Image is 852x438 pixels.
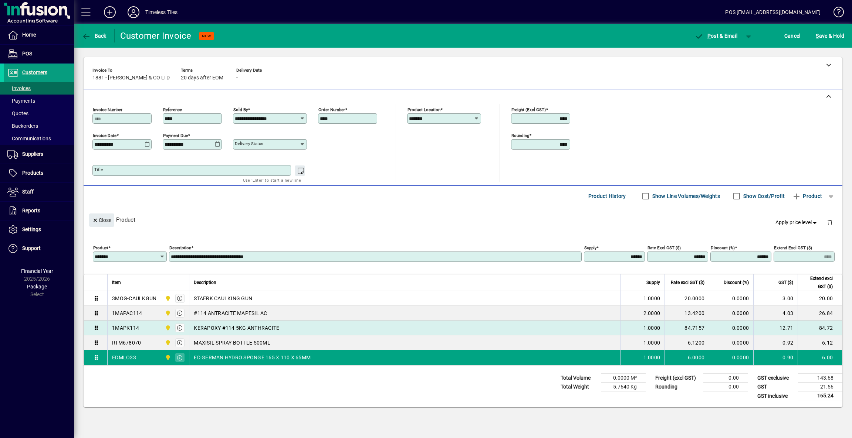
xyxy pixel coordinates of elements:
[601,383,646,391] td: 5.7640 Kg
[669,339,704,346] div: 6.1200
[4,164,74,182] a: Products
[669,324,704,332] div: 84.7157
[84,206,842,233] div: Product
[798,291,842,306] td: 20.00
[318,107,345,112] mat-label: Order number
[4,120,74,132] a: Backorders
[22,69,47,75] span: Customers
[94,167,103,172] mat-label: Title
[7,85,31,91] span: Invoices
[22,208,40,213] span: Reports
[7,136,51,141] span: Communications
[4,107,74,120] a: Quotes
[194,309,267,317] span: #114 ANTRACITE MAPESIL AC
[669,295,704,302] div: 20.0000
[163,353,172,362] span: Dunedin
[772,216,821,229] button: Apply price level
[194,339,270,346] span: MAXISIL SPRAY BOTTLE 500ML
[643,354,660,361] span: 1.0000
[643,324,660,332] span: 1.0000
[742,192,785,200] label: Show Cost/Profit
[651,192,720,200] label: Show Line Volumes/Weights
[669,354,704,361] div: 6.0000
[753,321,798,335] td: 12.71
[21,268,53,274] span: Financial Year
[557,383,601,391] td: Total Weight
[93,133,116,138] mat-label: Invoice date
[27,284,47,290] span: Package
[782,29,802,42] button: Cancel
[814,29,846,42] button: Save & Hold
[788,189,826,203] button: Product
[816,30,844,42] span: ave & Hold
[643,295,660,302] span: 1.0000
[753,350,798,365] td: 0.90
[707,33,711,39] span: P
[821,213,839,231] button: Delete
[775,219,818,226] span: Apply price level
[798,350,842,365] td: 6.00
[120,30,192,42] div: Customer Invoice
[778,278,793,287] span: GST ($)
[601,374,646,383] td: 0.0000 M³
[798,374,842,383] td: 143.68
[709,321,753,335] td: 0.0000
[22,226,41,232] span: Settings
[753,335,798,350] td: 0.92
[22,245,41,251] span: Support
[98,6,122,19] button: Add
[584,245,596,250] mat-label: Supply
[643,339,660,346] span: 1.0000
[828,1,843,25] a: Knowledge Base
[22,32,36,38] span: Home
[802,274,833,291] span: Extend excl GST ($)
[792,190,822,202] span: Product
[4,239,74,258] a: Support
[112,324,139,332] div: 1MAPK114
[4,45,74,63] a: POS
[112,309,142,317] div: 1MAPAC114
[233,107,248,112] mat-label: Sold by
[652,383,703,391] td: Rounding
[511,133,529,138] mat-label: Rounding
[798,335,842,350] td: 6.12
[709,306,753,321] td: 0.0000
[724,278,749,287] span: Discount (%)
[703,374,748,383] td: 0.00
[194,295,252,302] span: STAERK CAULKING GUN
[80,29,108,42] button: Back
[202,34,211,38] span: NEW
[4,202,74,220] a: Reports
[112,295,156,302] div: 3MOG-CAULKGUN
[711,245,735,250] mat-label: Discount (%)
[4,132,74,145] a: Communications
[725,6,821,18] div: POS [EMAIL_ADDRESS][DOMAIN_NAME]
[169,245,191,250] mat-label: Description
[4,82,74,95] a: Invoices
[112,339,141,346] div: RTM678070
[646,278,660,287] span: Supply
[243,176,301,184] mat-hint: Use 'Enter' to start a new line
[511,107,546,112] mat-label: Freight (excl GST)
[82,33,106,39] span: Back
[798,306,842,321] td: 26.84
[585,189,629,203] button: Product History
[194,324,279,332] span: KERAPOXY #114 5KG ANTHRACITE
[798,321,842,335] td: 84.72
[784,30,801,42] span: Cancel
[652,374,703,383] td: Freight (excl GST)
[92,214,111,226] span: Close
[22,151,43,157] span: Suppliers
[694,33,737,39] span: ost & Email
[7,123,38,129] span: Backorders
[754,374,798,383] td: GST exclusive
[194,354,311,361] span: ED GERMAN HYDRO SPONGE 165 X 110 X 65MM
[89,213,114,227] button: Close
[22,189,34,195] span: Staff
[408,107,440,112] mat-label: Product location
[643,309,660,317] span: 2.0000
[112,278,121,287] span: Item
[163,133,188,138] mat-label: Payment due
[22,51,32,57] span: POS
[4,220,74,239] a: Settings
